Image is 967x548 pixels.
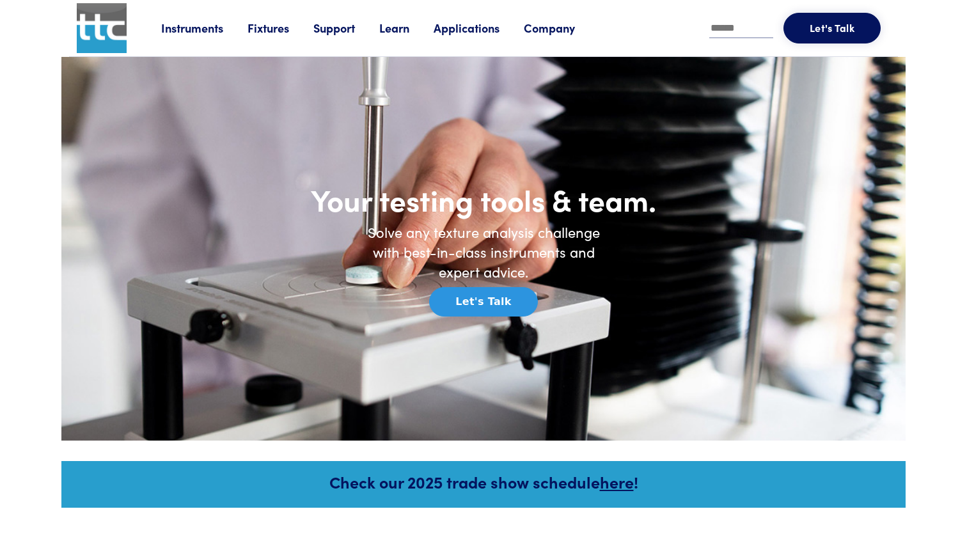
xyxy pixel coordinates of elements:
[524,20,599,36] a: Company
[248,20,313,36] a: Fixtures
[600,471,634,493] a: here
[434,20,524,36] a: Applications
[783,13,881,43] button: Let's Talk
[161,20,248,36] a: Instruments
[77,3,127,53] img: ttc_logo_1x1_v1.0.png
[79,471,888,493] h5: Check our 2025 trade show schedule !
[313,20,379,36] a: Support
[228,181,739,218] h1: Your testing tools & team.
[379,20,434,36] a: Learn
[356,223,611,281] h6: Solve any texture analysis challenge with best-in-class instruments and expert advice.
[429,287,537,317] button: Let's Talk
